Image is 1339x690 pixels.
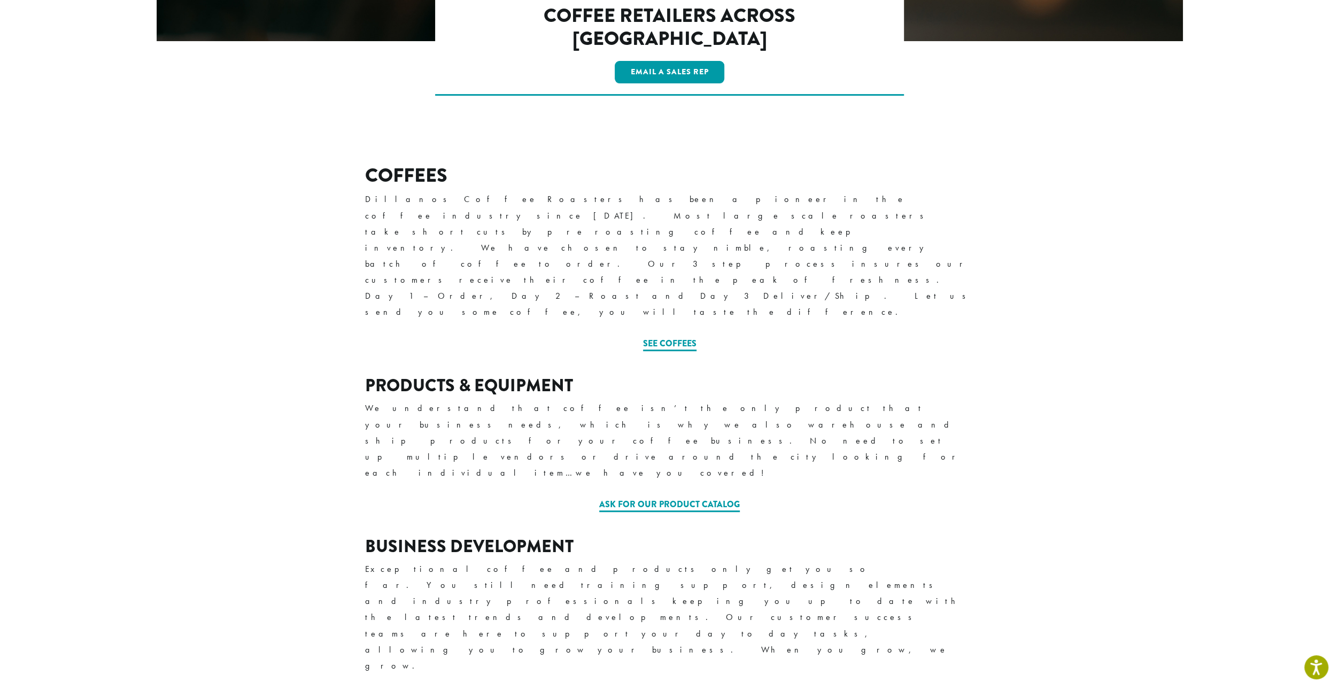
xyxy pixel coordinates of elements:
[365,534,574,559] strong: BUSINESS DEVELOPMENT
[643,337,696,351] a: See Coffees
[365,400,974,480] p: We understand that coffee isn’t the only product that your business needs, which is why we also w...
[599,498,740,512] a: Ask for our Product Catalog
[365,164,974,187] h2: COFFEES
[365,561,974,674] p: Exceptional coffee and products only get you so far. You still need training support, design elem...
[365,191,974,320] p: Dillanos Coffee Roasters has been a pioneer in the coffee industry since [DATE]. Most large scale...
[615,61,725,83] a: Email a Sales Rep
[365,376,974,396] h3: PRODUCTS & EQUIPMENT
